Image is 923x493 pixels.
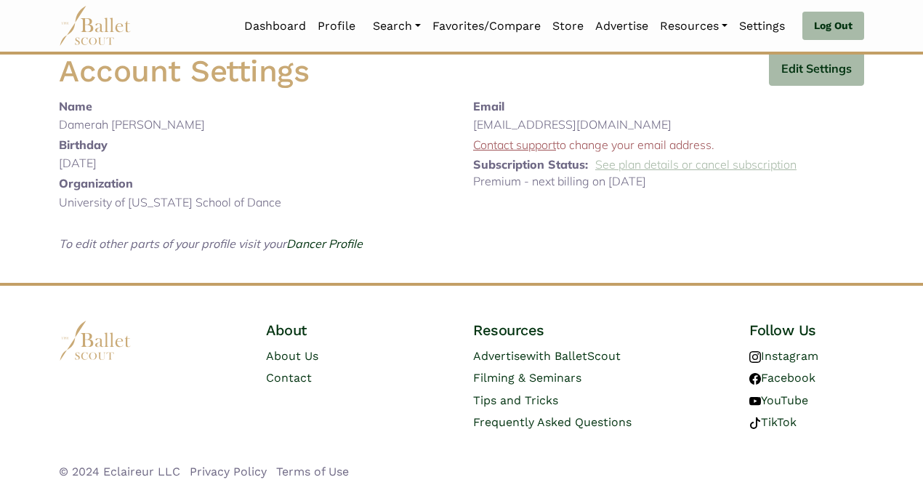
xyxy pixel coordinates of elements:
[59,117,108,132] span: Damerah
[749,371,815,385] a: Facebook
[526,349,621,363] span: with BalletScout
[473,137,556,152] a: Contact support
[59,193,450,212] p: University of [US_STATE] School of Dance
[59,321,132,361] img: logo
[473,415,632,429] a: Frequently Asked Questions
[473,157,588,172] b: Subscription Status:
[59,137,108,152] b: Birthday
[749,349,818,363] a: Instagram
[266,321,381,340] h4: About
[59,99,92,113] b: Name
[749,417,761,429] img: tiktok logo
[59,52,309,92] h1: Account Settings
[473,99,504,113] b: Email
[59,236,363,251] i: To edit other parts of your profile visit your
[473,321,657,340] h4: Resources
[802,12,864,41] a: Log Out
[190,465,267,478] a: Privacy Policy
[749,321,864,340] h4: Follow Us
[367,11,427,41] a: Search
[654,11,733,41] a: Resources
[473,371,581,385] a: Filming & Seminars
[749,396,761,407] img: youtube logo
[749,415,797,429] a: TikTok
[589,11,654,41] a: Advertise
[266,371,312,385] a: Contact
[59,154,450,173] p: [DATE]
[59,176,133,191] b: Organization
[473,116,864,135] p: [EMAIL_ADDRESS][DOMAIN_NAME]
[238,11,312,41] a: Dashboard
[286,236,363,251] a: Dancer Profile
[473,393,558,407] a: Tips and Tricks
[276,465,349,478] a: Terms of Use
[473,172,864,191] p: Premium - next billing on [DATE]
[749,351,761,363] img: instagram logo
[749,373,761,385] img: facebook logo
[59,462,180,481] li: © 2024 Eclaireur LLC
[769,52,864,86] button: Edit Settings
[427,11,547,41] a: Favorites/Compare
[733,11,791,41] a: Settings
[111,117,205,132] span: [PERSON_NAME]
[749,393,808,407] a: YouTube
[312,11,361,41] a: Profile
[473,349,621,363] a: Advertisewith BalletScout
[266,349,318,363] a: About Us
[595,157,797,172] a: See plan details or cancel subscription
[547,11,589,41] a: Store
[473,136,864,155] p: to change your email address.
